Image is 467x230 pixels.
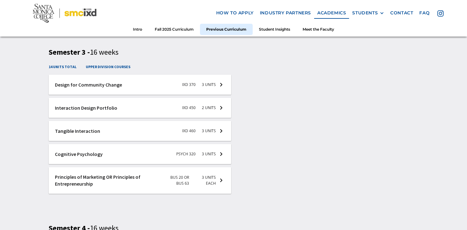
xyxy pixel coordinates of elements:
a: Student Insights [253,23,296,35]
div: STUDENTS [352,10,384,16]
span: 16 weeks [90,47,119,57]
a: Fall 2025 Curriculum [148,23,200,35]
img: Santa Monica College - SMC IxD logo [33,4,96,22]
img: icon - instagram [437,10,444,16]
a: how to apply [213,7,257,19]
a: Previous Curriculum [200,23,253,35]
a: Academics [314,7,349,19]
h4: 14 units total [49,64,76,70]
a: Intro [127,23,148,35]
a: faq [416,7,433,19]
a: contact [387,7,416,19]
a: industry partners [257,7,314,19]
h3: Semester 3 - [49,48,418,57]
h4: upper division courses [86,64,130,70]
a: Meet the Faculty [296,23,340,35]
div: STUDENTS [352,10,378,16]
